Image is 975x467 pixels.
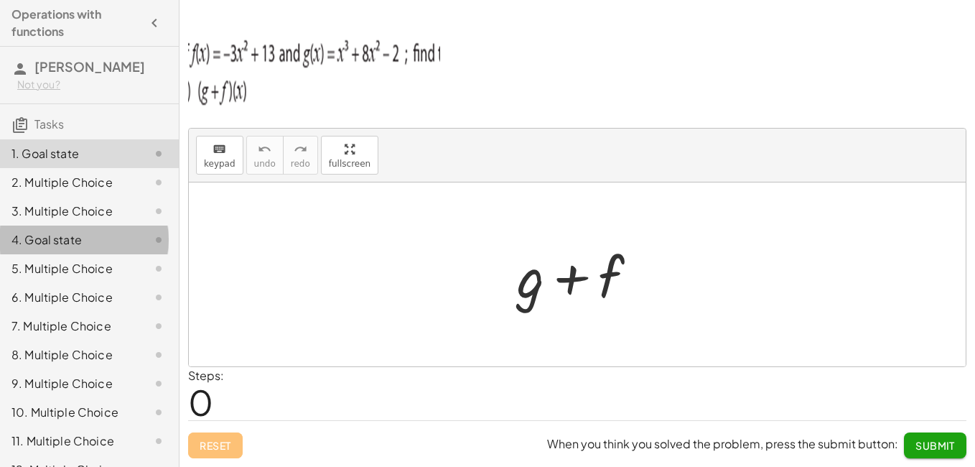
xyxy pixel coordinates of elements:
i: Task not started. [150,260,167,277]
button: fullscreen [321,136,378,175]
span: [PERSON_NAME] [34,58,145,75]
div: 8. Multiple Choice [11,346,127,364]
div: 9. Multiple Choice [11,375,127,392]
div: 3. Multiple Choice [11,203,127,220]
div: 10. Multiple Choice [11,404,127,421]
div: Not you? [17,78,167,92]
div: 5. Multiple Choice [11,260,127,277]
button: redoredo [283,136,318,175]
img: 0912d1d0bb122bf820112a47fb2014cd0649bff43fc109eadffc21f6a751f95a.png [188,26,440,112]
i: keyboard [213,141,226,158]
button: keyboardkeypad [196,136,243,175]
span: Tasks [34,116,64,131]
i: Task not started. [150,375,167,392]
span: fullscreen [329,159,370,169]
i: Task not started. [150,145,167,162]
i: Task not started. [150,346,167,364]
i: Task not started. [150,318,167,335]
i: undo [258,141,271,158]
div: 2. Multiple Choice [11,174,127,191]
i: Task not started. [150,174,167,191]
span: When you think you solved the problem, press the submit button: [547,436,898,451]
span: redo [291,159,310,169]
i: Task not started. [150,231,167,249]
i: redo [294,141,307,158]
i: Task not started. [150,289,167,306]
i: Task not started. [150,203,167,220]
span: keypad [204,159,235,169]
label: Steps: [188,368,224,383]
div: 1. Goal state [11,145,127,162]
h4: Operations with functions [11,6,141,40]
button: undoundo [246,136,284,175]
i: Task not started. [150,433,167,450]
div: 4. Goal state [11,231,127,249]
span: undo [254,159,276,169]
span: Submit [915,439,955,452]
i: Task not started. [150,404,167,421]
div: 7. Multiple Choice [11,318,127,335]
button: Submit [904,433,966,458]
span: 0 [188,380,213,424]
div: 11. Multiple Choice [11,433,127,450]
div: 6. Multiple Choice [11,289,127,306]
